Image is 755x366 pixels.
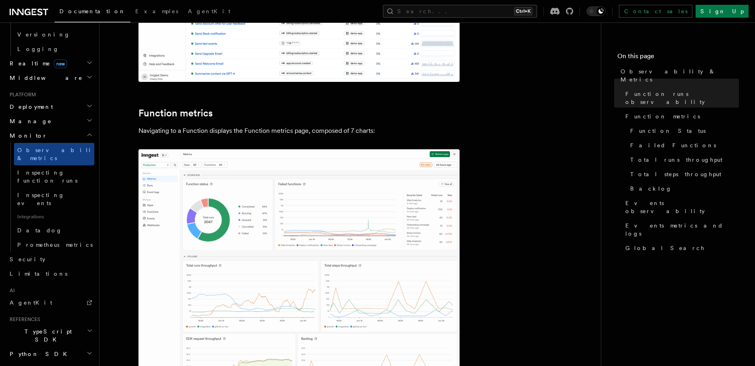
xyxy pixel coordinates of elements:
[188,8,230,14] span: AgentKit
[6,295,94,310] a: AgentKit
[6,132,47,140] span: Monitor
[17,31,70,38] span: Versioning
[14,143,94,165] a: Observability & metrics
[138,108,213,119] a: Function metrics
[130,2,183,22] a: Examples
[627,181,739,196] a: Backlog
[135,8,178,14] span: Examples
[625,222,739,238] span: Events metrics and logs
[54,59,67,68] span: new
[14,188,94,210] a: Inspecting events
[10,299,52,306] span: AgentKit
[17,147,100,161] span: Observability & metrics
[6,74,83,82] span: Middleware
[6,100,94,114] button: Deployment
[17,169,77,184] span: Inspecting function runs
[6,316,40,323] span: References
[6,91,36,98] span: Platform
[625,90,739,106] span: Function runs observability
[10,256,45,262] span: Security
[622,218,739,241] a: Events metrics and logs
[622,196,739,218] a: Events observability
[696,5,749,18] a: Sign Up
[625,199,739,215] span: Events observability
[6,114,94,128] button: Manage
[617,51,739,64] h4: On this page
[630,156,722,164] span: Total runs throughput
[14,165,94,188] a: Inspecting function runs
[55,2,130,22] a: Documentation
[630,170,721,178] span: Total steps throughput
[14,210,94,223] span: Integrations
[586,6,606,16] button: Toggle dark mode
[10,270,67,277] span: Limitations
[627,138,739,152] a: Failed Functions
[59,8,126,14] span: Documentation
[14,42,94,56] a: Logging
[625,112,700,120] span: Function metrics
[14,27,94,42] a: Versioning
[6,143,94,252] div: Monitor
[630,141,716,149] span: Failed Functions
[630,185,672,193] span: Backlog
[6,327,87,344] span: TypeScript SDK
[622,87,739,109] a: Function runs observability
[6,128,94,143] button: Monitor
[17,192,65,206] span: Inspecting events
[6,350,72,358] span: Python SDK
[630,127,706,135] span: Function Status
[6,252,94,266] a: Security
[6,266,94,281] a: Limitations
[6,59,67,67] span: Realtime
[6,56,94,71] button: Realtimenew
[383,5,537,18] button: Search...Ctrl+K
[6,71,94,85] button: Middleware
[622,109,739,124] a: Function metrics
[6,103,53,111] span: Deployment
[627,167,739,181] a: Total steps throughput
[6,117,52,125] span: Manage
[14,223,94,238] a: Datadog
[6,324,94,347] button: TypeScript SDK
[625,244,705,252] span: Global Search
[627,152,739,167] a: Total runs throughput
[183,2,235,22] a: AgentKit
[617,64,739,87] a: Observability & Metrics
[621,67,739,83] span: Observability & Metrics
[138,125,460,136] p: Navigating to a Function displays the Function metrics page, composed of 7 charts:
[619,5,692,18] a: Contact sales
[17,227,62,234] span: Datadog
[627,124,739,138] a: Function Status
[17,242,93,248] span: Prometheus metrics
[14,238,94,252] a: Prometheus metrics
[514,7,532,15] kbd: Ctrl+K
[17,46,59,52] span: Logging
[6,287,15,294] span: AI
[6,347,94,361] button: Python SDK
[622,241,739,255] a: Global Search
